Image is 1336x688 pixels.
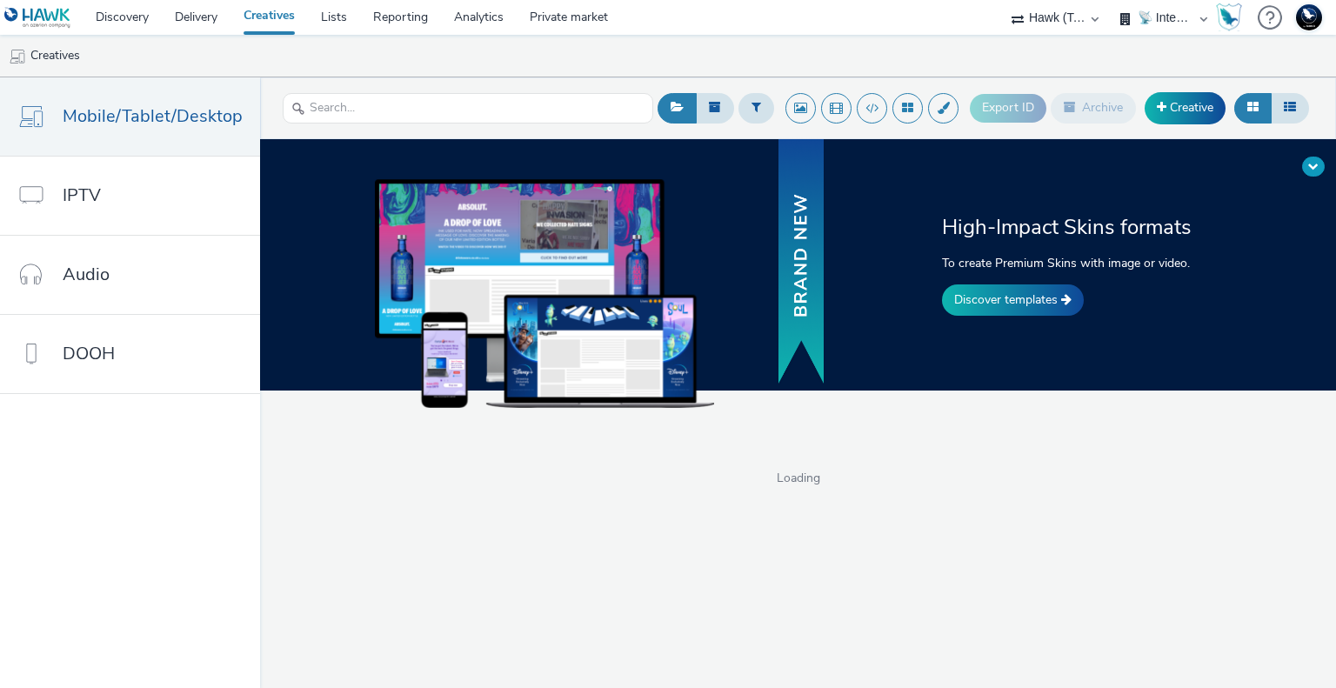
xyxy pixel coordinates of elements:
button: Export ID [970,94,1046,122]
a: Creative [1145,92,1226,124]
a: Discover templates [942,284,1084,316]
img: banner with new text [775,137,827,388]
button: Grid [1234,93,1272,123]
h2: High-Impact Skins formats [942,213,1202,241]
span: Mobile/Tablet/Desktop [63,104,243,129]
img: Hawk Academy [1216,3,1242,31]
img: undefined Logo [4,7,71,29]
span: Loading [260,470,1336,487]
button: Table [1271,93,1309,123]
img: example of skins on dekstop, tablet and mobile devices [375,179,714,407]
span: DOOH [63,341,115,366]
img: Support Hawk [1296,4,1322,30]
span: IPTV [63,183,101,208]
input: Search... [283,93,653,124]
span: Audio [63,262,110,287]
p: To create Premium Skins with image or video. [942,254,1202,272]
button: Archive [1051,93,1136,123]
a: Hawk Academy [1216,3,1249,31]
img: mobile [9,48,26,65]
